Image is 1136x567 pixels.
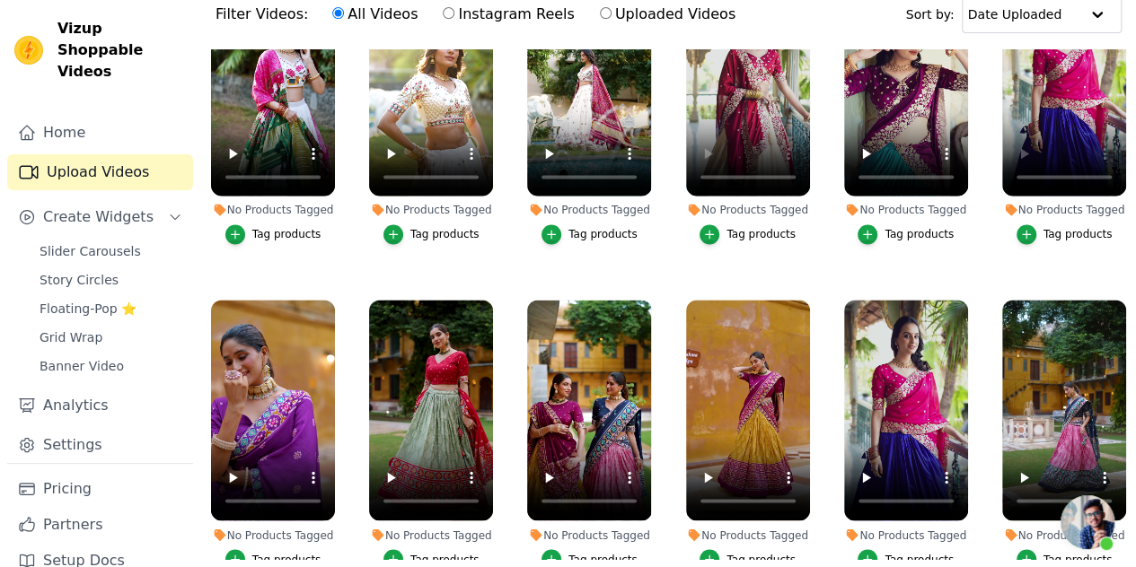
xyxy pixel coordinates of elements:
[1044,227,1113,241] div: Tag products
[700,224,796,244] button: Tag products
[40,300,136,318] span: Floating-Pop ⭐
[211,203,335,217] div: No Products Tagged
[727,552,796,566] div: Tag products
[7,507,193,543] a: Partners
[332,7,344,19] input: All Videos
[369,528,493,542] div: No Products Tagged
[442,3,575,26] label: Instagram Reels
[727,227,796,241] div: Tag products
[410,227,480,241] div: Tag products
[542,224,638,244] button: Tag products
[383,224,480,244] button: Tag products
[29,325,193,350] a: Grid Wrap
[885,227,954,241] div: Tag products
[369,203,493,217] div: No Products Tagged
[1002,203,1126,217] div: No Products Tagged
[527,528,651,542] div: No Products Tagged
[7,388,193,423] a: Analytics
[443,7,454,19] input: Instagram Reels
[686,203,810,217] div: No Products Tagged
[1061,495,1114,549] div: Open chat
[844,203,968,217] div: No Products Tagged
[885,552,954,566] div: Tag products
[1044,552,1113,566] div: Tag products
[686,528,810,542] div: No Products Tagged
[252,227,321,241] div: Tag products
[527,203,651,217] div: No Products Tagged
[7,199,193,235] button: Create Widgets
[40,328,102,346] span: Grid Wrap
[211,528,335,542] div: No Products Tagged
[1017,224,1113,244] button: Tag products
[600,7,612,19] input: Uploaded Videos
[29,353,193,379] a: Banner Video
[225,224,321,244] button: Tag products
[252,552,321,566] div: Tag products
[568,552,638,566] div: Tag products
[599,3,736,26] label: Uploaded Videos
[29,267,193,292] a: Story Circles
[43,206,154,228] span: Create Widgets
[29,296,193,321] a: Floating-Pop ⭐
[40,357,124,375] span: Banner Video
[14,36,43,65] img: Vizup
[29,239,193,264] a: Slider Carousels
[7,115,193,151] a: Home
[40,271,119,289] span: Story Circles
[7,154,193,190] a: Upload Videos
[57,18,186,83] span: Vizup Shoppable Videos
[858,224,954,244] button: Tag products
[7,471,193,507] a: Pricing
[410,552,480,566] div: Tag products
[331,3,418,26] label: All Videos
[1002,528,1126,542] div: No Products Tagged
[7,427,193,463] a: Settings
[40,242,141,260] span: Slider Carousels
[568,227,638,241] div: Tag products
[844,528,968,542] div: No Products Tagged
